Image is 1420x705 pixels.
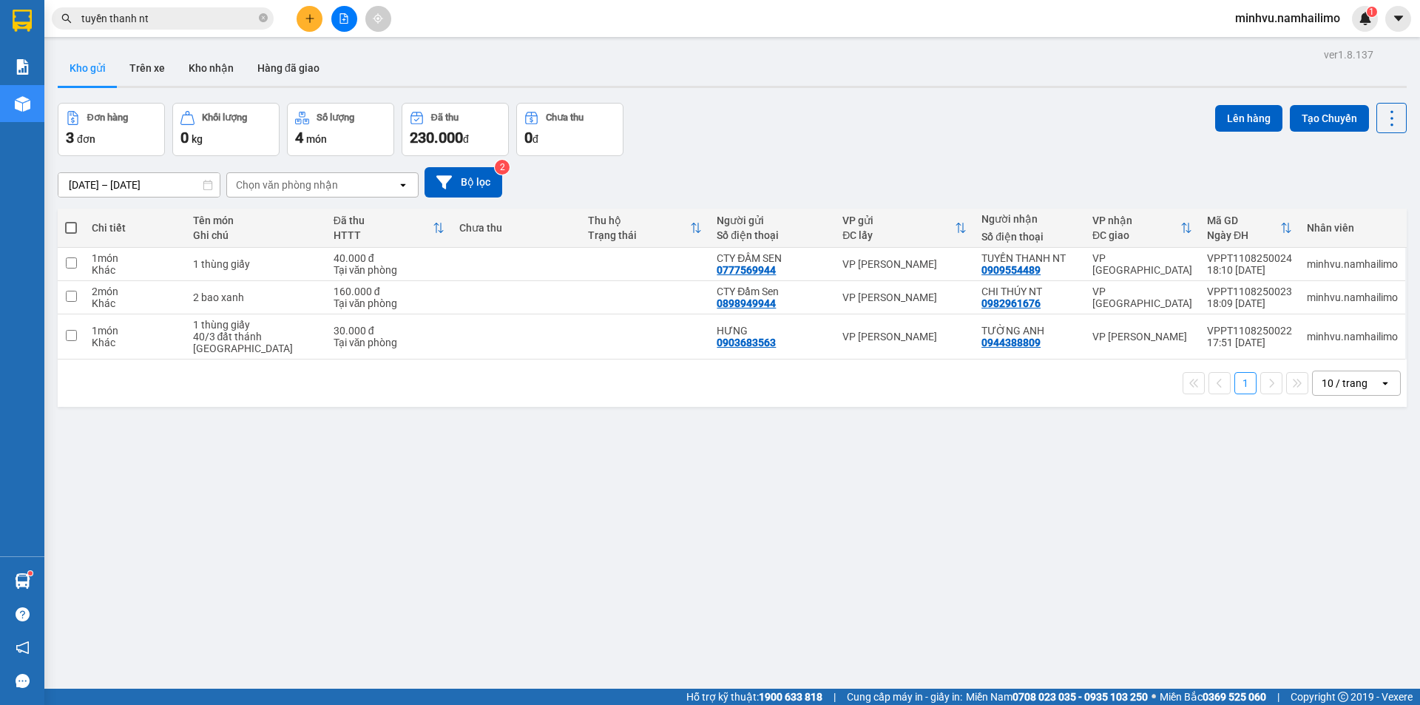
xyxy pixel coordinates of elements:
[847,689,962,705] span: Cung cấp máy in - giấy in:
[717,252,828,264] div: CTY ĐẦM SEN
[1200,209,1299,248] th: Toggle SortBy
[495,160,510,175] sup: 2
[717,325,828,337] div: HƯNG
[92,337,177,348] div: Khác
[92,286,177,297] div: 2 món
[305,13,315,24] span: plus
[1290,105,1369,132] button: Tạo Chuyến
[1215,105,1282,132] button: Lên hàng
[1207,252,1292,264] div: VPPT1108250024
[966,689,1148,705] span: Miền Nam
[981,325,1078,337] div: TƯỜNG ANH
[326,209,452,248] th: Toggle SortBy
[981,286,1078,297] div: CHI THÚY NT
[1207,264,1292,276] div: 18:10 [DATE]
[588,215,690,226] div: Thu hộ
[193,229,319,241] div: Ghi chú
[77,133,95,145] span: đơn
[15,59,30,75] img: solution-icon
[981,337,1041,348] div: 0944388809
[334,337,444,348] div: Tại văn phòng
[588,229,690,241] div: Trạng thái
[546,112,584,123] div: Chưa thu
[981,231,1078,243] div: Số điện thoại
[334,264,444,276] div: Tại văn phòng
[524,129,532,146] span: 0
[259,12,268,26] span: close-circle
[81,10,256,27] input: Tìm tên, số ĐT hoặc mã đơn
[1012,691,1148,703] strong: 0708 023 035 - 0935 103 250
[15,96,30,112] img: warehouse-icon
[58,50,118,86] button: Kho gửi
[295,129,303,146] span: 4
[717,229,828,241] div: Số điện thoại
[397,179,409,191] svg: open
[193,215,319,226] div: Tên món
[1324,47,1373,63] div: ver 1.8.137
[1277,689,1279,705] span: |
[1203,691,1266,703] strong: 0369 525 060
[61,13,72,24] span: search
[1307,258,1398,270] div: minhvu.namhailimo
[334,229,433,241] div: HTTT
[1092,229,1180,241] div: ĐC giao
[92,222,177,234] div: Chi tiết
[172,103,280,156] button: Khối lượng0kg
[834,689,836,705] span: |
[463,133,469,145] span: đ
[334,252,444,264] div: 40.000 đ
[402,103,509,156] button: Đã thu230.000đ
[306,133,327,145] span: món
[410,129,463,146] span: 230.000
[981,297,1041,309] div: 0982961676
[1207,325,1292,337] div: VPPT1108250022
[516,103,623,156] button: Chưa thu0đ
[1338,692,1348,702] span: copyright
[287,103,394,156] button: Số lượng4món
[334,325,444,337] div: 30.000 đ
[1322,376,1367,391] div: 10 / trang
[717,297,776,309] div: 0898949944
[981,213,1078,225] div: Người nhận
[717,215,828,226] div: Người gửi
[13,10,32,32] img: logo-vxr
[1207,215,1280,226] div: Mã GD
[365,6,391,32] button: aim
[1092,252,1192,276] div: VP [GEOGRAPHIC_DATA]
[1207,286,1292,297] div: VPPT1108250023
[334,215,433,226] div: Đã thu
[236,178,338,192] div: Chọn văn phòng nhận
[1092,331,1192,343] div: VP [PERSON_NAME]
[1207,337,1292,348] div: 17:51 [DATE]
[193,331,319,354] div: 40/3 đất thánh phường 6 quận tân bình
[16,641,30,655] span: notification
[66,129,74,146] span: 3
[686,689,822,705] span: Hỗ trợ kỹ thuật:
[92,252,177,264] div: 1 món
[58,173,220,197] input: Select a date range.
[92,264,177,276] div: Khác
[1307,222,1398,234] div: Nhân viên
[1367,7,1377,17] sup: 1
[842,291,967,303] div: VP [PERSON_NAME]
[334,297,444,309] div: Tại văn phòng
[15,573,30,589] img: warehouse-icon
[717,264,776,276] div: 0777569944
[118,50,177,86] button: Trên xe
[317,112,354,123] div: Số lượng
[297,6,322,32] button: plus
[981,264,1041,276] div: 0909554489
[1152,694,1156,700] span: ⚪️
[373,13,383,24] span: aim
[1234,372,1257,394] button: 1
[842,258,967,270] div: VP [PERSON_NAME]
[339,13,349,24] span: file-add
[202,112,247,123] div: Khối lượng
[981,252,1078,264] div: TUYỀN THANH NT
[1092,215,1180,226] div: VP nhận
[1307,291,1398,303] div: minhvu.namhailimo
[1223,9,1352,27] span: minhvu.namhailimo
[193,258,319,270] div: 1 thùng giấy
[1392,12,1405,25] span: caret-down
[717,337,776,348] div: 0903683563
